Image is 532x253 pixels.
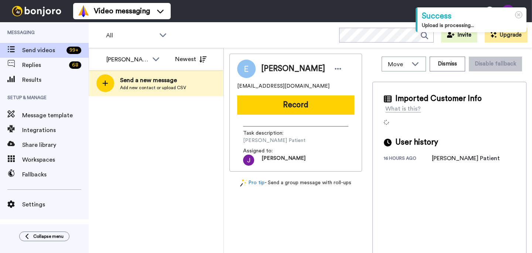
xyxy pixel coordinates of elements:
button: Dismiss [430,57,465,71]
button: Record [237,95,354,115]
span: Collapse menu [33,233,64,239]
span: Fallbacks [22,170,89,179]
span: Workspaces [22,155,89,164]
img: Image of Elda Panetta [237,60,256,78]
button: Disable fallback [469,57,522,71]
button: Invite [441,28,477,43]
span: [EMAIL_ADDRESS][DOMAIN_NAME] [237,82,330,90]
div: 16 hours ago [384,155,432,163]
img: magic-wand.svg [240,179,247,187]
span: Task description : [243,129,295,137]
span: All [106,31,156,40]
div: - Send a group message with roll-ups [229,179,362,187]
div: Upload is processing... [422,22,522,29]
div: Success [422,10,522,22]
div: [PERSON_NAME] [106,55,149,64]
span: Assigned to: [243,147,295,155]
span: [PERSON_NAME] [262,155,306,166]
span: Video messaging [94,6,150,16]
button: Newest [170,52,212,67]
span: Move [388,60,408,69]
span: Imported Customer Info [395,93,482,104]
span: Results [22,75,89,84]
div: 99 + [66,47,81,54]
span: Settings [22,200,89,209]
span: Message template [22,111,89,120]
span: User history [395,137,438,148]
span: Send videos [22,46,64,55]
img: AATXAJyg8ucWaqR3qXsjqopWeOisTT1W69xcs-1Qe9aC=s96-c [243,155,254,166]
span: Share library [22,141,89,149]
span: Add new contact or upload CSV [120,85,186,91]
div: 68 [69,61,81,69]
div: [PERSON_NAME] Patient [432,154,500,163]
img: vm-color.svg [78,5,89,17]
button: Collapse menu [19,232,69,241]
span: [PERSON_NAME] [261,63,325,74]
span: [PERSON_NAME] Patient [243,137,313,144]
button: Upgrade [485,28,528,43]
img: bj-logo-header-white.svg [9,6,64,16]
span: Replies [22,61,66,70]
span: Send a new message [120,76,186,85]
div: What is this? [385,104,421,113]
span: Integrations [22,126,89,135]
a: Pro tip [240,179,265,187]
